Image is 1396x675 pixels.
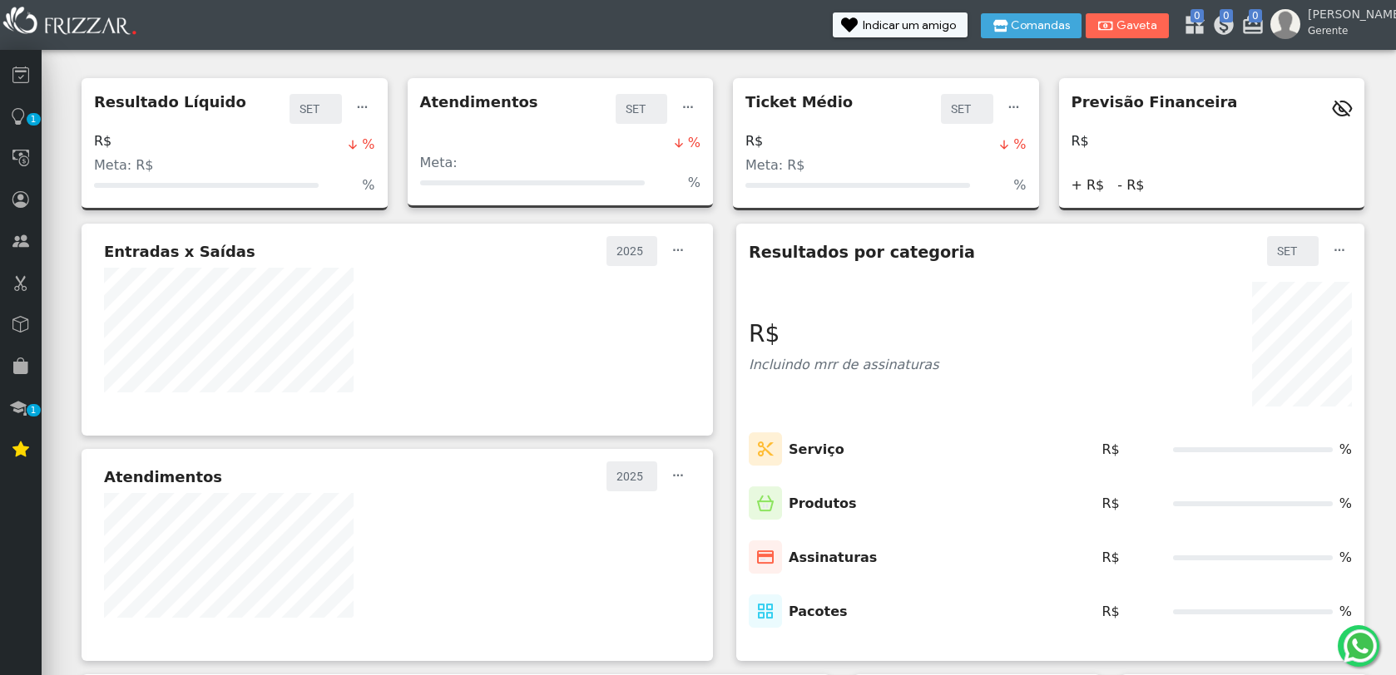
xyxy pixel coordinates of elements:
[350,94,375,123] button: ui-button
[362,135,374,155] span: %
[1241,13,1258,42] a: 0
[749,432,782,466] img: Icone de Serviços
[362,175,374,195] span: %
[981,13,1082,38] button: Comandas
[1270,9,1388,39] a: [PERSON_NAME] Gerente
[1086,13,1169,38] button: Gaveta
[1102,548,1120,568] span: R$
[1212,13,1229,42] a: 0
[624,99,660,119] label: SET
[749,486,782,520] img: Icone de Produtos
[1072,175,1105,195] span: + R$
[1013,175,1026,195] span: %
[1308,23,1383,38] span: Gerente
[863,20,956,32] span: Indicar um amigo
[1191,9,1204,22] span: 0
[789,548,877,568] p: Assinaturas
[1220,9,1233,22] span: 0
[666,236,691,265] button: ui-button
[615,241,649,261] label: 2025
[1002,94,1027,123] button: ui-button
[1340,626,1380,666] img: whatsapp.png
[420,155,458,170] span: Meta:
[949,99,985,119] label: SET
[666,461,691,490] button: ui-button
[789,494,857,514] p: Produtos
[104,468,222,486] h5: Atendimentos
[1013,135,1026,155] span: %
[1308,6,1383,23] span: [PERSON_NAME]
[27,404,41,416] span: 1
[94,133,111,149] h4: R$
[94,91,246,113] p: Resultado Líquido
[745,157,805,173] span: Meta: R$
[1011,20,1070,32] span: Comandas
[749,540,782,574] img: Icone de Assinaturas
[27,113,41,126] span: 1
[1117,175,1144,195] span: - R$
[745,133,763,149] h4: R$
[615,466,649,486] label: 2025
[1116,20,1157,32] span: Gaveta
[1072,91,1238,113] p: Previsão Financeira
[749,357,939,372] span: Incluindo mrr de assinaturas
[1183,13,1200,42] a: 0
[420,91,538,113] p: Atendimentos
[833,12,968,37] button: Indicar um amigo
[104,243,255,261] h5: Entradas x Saídas
[688,133,700,153] span: %
[789,440,844,460] p: Serviço
[676,94,700,123] button: ui-button
[745,91,853,113] p: Ticket Médio
[1275,241,1311,261] label: SET
[1327,236,1352,265] button: ui-button
[749,594,782,628] img: Icones de Pacotes
[1339,602,1352,622] span: %
[1102,494,1120,514] span: R$
[94,157,154,173] span: Meta: R$
[298,99,334,119] label: SET
[1249,9,1262,22] span: 0
[1339,494,1352,514] span: %
[1339,440,1352,460] span: %
[1102,440,1120,460] span: R$
[749,320,939,348] h3: R$
[1102,602,1120,622] span: R$
[789,602,848,622] p: Pacotes
[688,173,700,193] span: %
[1072,133,1089,149] h4: R$
[749,243,975,262] h5: Resultados por categoria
